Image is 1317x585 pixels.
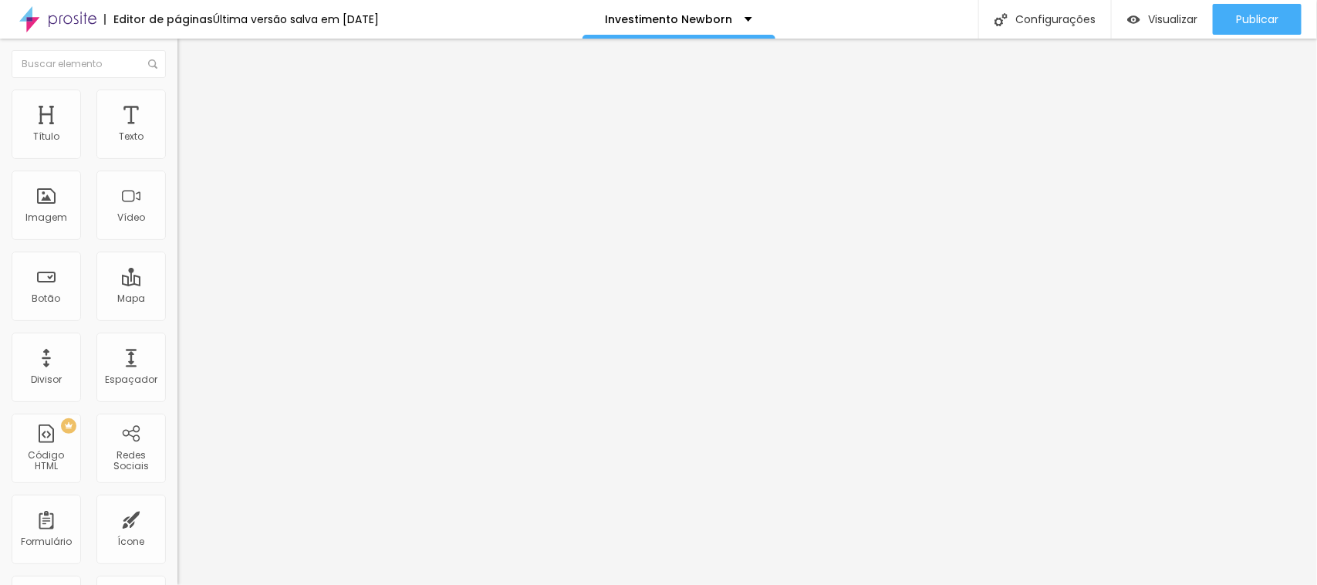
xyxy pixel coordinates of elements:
[100,450,161,472] div: Redes Sociais
[1127,13,1140,26] img: view-1.svg
[33,131,59,142] div: Título
[1213,4,1302,35] button: Publicar
[148,59,157,69] img: Icone
[12,50,166,78] input: Buscar elemento
[213,14,379,25] div: Última versão salva em [DATE]
[25,212,67,223] div: Imagem
[1112,4,1213,35] button: Visualizar
[31,374,62,385] div: Divisor
[21,536,72,547] div: Formulário
[606,14,733,25] p: Investimento Newborn
[995,13,1008,26] img: Icone
[119,131,144,142] div: Texto
[1236,13,1278,25] span: Publicar
[1148,13,1197,25] span: Visualizar
[117,212,145,223] div: Vídeo
[118,536,145,547] div: Ícone
[105,374,157,385] div: Espaçador
[117,293,145,304] div: Mapa
[15,450,76,472] div: Código HTML
[32,293,61,304] div: Botão
[104,14,213,25] div: Editor de páginas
